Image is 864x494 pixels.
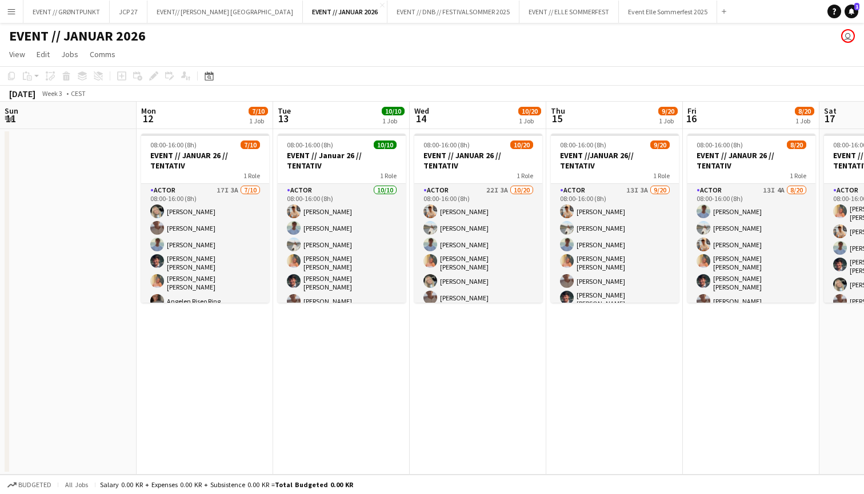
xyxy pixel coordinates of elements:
button: Budgeted [6,479,53,491]
span: 10/10 [374,140,397,149]
span: 08:00-16:00 (8h) [697,140,743,149]
span: Jobs [61,49,78,59]
h3: EVENT // JANUAR 26 // TENTATIV [141,150,269,171]
span: 08:00-16:00 (8h) [560,140,606,149]
h3: EVENT // JANUAR 26 // TENTATIV [414,150,542,171]
app-user-avatar: Daniel Andersen [841,29,855,43]
span: All jobs [63,480,90,489]
div: Salary 0.00 KR + Expenses 0.00 KR + Subsistence 0.00 KR = [100,480,353,489]
app-card-role: Actor10/1008:00-16:00 (8h)[PERSON_NAME][PERSON_NAME][PERSON_NAME][PERSON_NAME] [PERSON_NAME][PERS... [278,184,406,379]
div: [DATE] [9,88,35,99]
h3: EVENT // Januar 26 // TENTATIV [278,150,406,171]
span: Total Budgeted 0.00 KR [275,480,353,489]
a: Jobs [57,47,83,62]
div: 1 Job [382,117,404,125]
span: Sat [824,106,837,116]
span: 7/10 [249,107,268,115]
app-card-role: Actor17I3A7/1008:00-16:00 (8h)[PERSON_NAME][PERSON_NAME][PERSON_NAME][PERSON_NAME] [PERSON_NAME][... [141,184,269,379]
span: 8/20 [795,107,814,115]
button: EVENT // DNB // FESTIVALSOMMER 2025 [387,1,519,23]
h3: EVENT // JANAUR 26 // TENTATIV [687,150,815,171]
span: 10/20 [518,107,541,115]
button: EVENT // ELLE SOMMERFEST [519,1,619,23]
span: 08:00-16:00 (8h) [287,140,333,149]
span: Sun [5,106,18,116]
span: Thu [551,106,565,116]
span: 1 Role [653,171,670,180]
a: 1 [845,5,858,18]
span: 11 [3,112,18,125]
button: JCP 27 [110,1,147,23]
app-job-card: 08:00-16:00 (8h)9/20EVENT //JANUAR 26// TENTATIV1 RoleActor13I3A9/2008:00-16:00 (8h)[PERSON_NAME]... [551,134,679,303]
span: 1 Role [517,171,533,180]
button: Event Elle Sommerfest 2025 [619,1,717,23]
span: 9/20 [650,140,670,149]
span: 10/10 [382,107,405,115]
span: 1 [854,3,859,10]
span: Wed [414,106,429,116]
span: 1 Role [380,171,397,180]
span: 8/20 [787,140,806,149]
span: Tue [278,106,291,116]
span: 15 [549,112,565,125]
app-job-card: 08:00-16:00 (8h)7/10EVENT // JANUAR 26 // TENTATIV1 RoleActor17I3A7/1008:00-16:00 (8h)[PERSON_NAM... [141,134,269,303]
button: EVENT // GRØNTPUNKT [23,1,110,23]
span: 7/10 [241,140,260,149]
a: Comms [85,47,120,62]
span: 14 [413,112,429,125]
span: Budgeted [18,481,51,489]
span: Mon [141,106,156,116]
span: 08:00-16:00 (8h) [423,140,470,149]
app-job-card: 08:00-16:00 (8h)10/20EVENT // JANUAR 26 // TENTATIV1 RoleActor22I3A10/2008:00-16:00 (8h)[PERSON_N... [414,134,542,303]
a: View [5,47,30,62]
span: View [9,49,25,59]
app-job-card: 08:00-16:00 (8h)10/10EVENT // Januar 26 // TENTATIV1 RoleActor10/1008:00-16:00 (8h)[PERSON_NAME][... [278,134,406,303]
span: 10/20 [510,140,533,149]
app-job-card: 08:00-16:00 (8h)8/20EVENT // JANAUR 26 // TENTATIV1 RoleActor13I4A8/2008:00-16:00 (8h)[PERSON_NAM... [687,134,815,303]
h3: EVENT //JANUAR 26// TENTATIV [551,150,679,171]
span: 1 Role [790,171,806,180]
div: CEST [71,89,86,98]
span: 17 [822,112,837,125]
span: Comms [90,49,115,59]
div: 1 Job [519,117,541,125]
span: Edit [37,49,50,59]
div: 1 Job [659,117,677,125]
button: EVENT // JANUAR 2026 [303,1,387,23]
span: 13 [276,112,291,125]
div: 1 Job [795,117,814,125]
span: Fri [687,106,697,116]
span: Week 3 [38,89,66,98]
a: Edit [32,47,54,62]
div: 1 Job [249,117,267,125]
span: 08:00-16:00 (8h) [150,140,197,149]
span: 1 Role [243,171,260,180]
span: 12 [139,112,156,125]
h1: EVENT // JANUAR 2026 [9,27,146,45]
span: 9/20 [658,107,678,115]
button: EVENT// [PERSON_NAME] [GEOGRAPHIC_DATA] [147,1,303,23]
span: 16 [686,112,697,125]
